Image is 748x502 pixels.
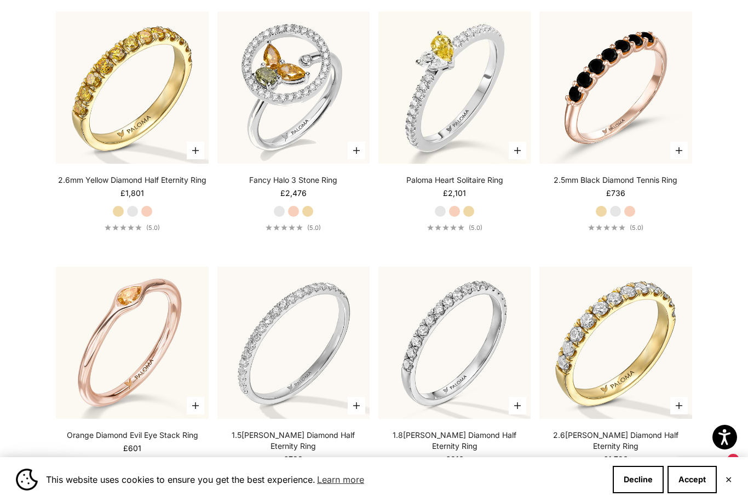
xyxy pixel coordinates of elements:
img: #YellowGold [539,267,692,419]
a: 1.5[PERSON_NAME] Diamond Half Eternity Ring [217,430,370,452]
img: #WhiteGold [378,267,531,419]
sale-price: £736 [606,188,625,199]
button: Decline [613,466,664,493]
div: 5.0 out of 5.0 stars [427,224,464,230]
img: #RoseGold [56,267,208,419]
img: Cookie banner [16,469,38,491]
div: 5.0 out of 5.0 stars [588,224,625,230]
img: #WhiteGold [217,267,370,419]
sale-price: £601 [123,443,141,454]
sale-price: £2,476 [280,188,307,199]
a: 5.0 out of 5.0 stars(5.0) [105,224,160,232]
a: 5.0 out of 5.0 stars(5.0) [266,224,321,232]
sale-price: £916 [446,454,464,465]
a: 1.8[PERSON_NAME] Diamond Half Eternity Ring [378,430,531,452]
img: #RoseGold [539,11,692,164]
a: 2.5mm Black Diamond Tennis Ring [554,175,677,186]
sale-price: £1,726 [603,454,628,465]
img: #WhiteGold [378,11,531,164]
button: Close [725,476,732,483]
span: (5.0) [630,224,643,232]
sale-price: £2,101 [443,188,466,199]
span: (5.0) [307,224,321,232]
a: Fancy Halo 3 Stone Ring [249,175,337,186]
a: 2.6mm Yellow Diamond Half Eternity Ring [58,175,206,186]
a: 2.6[PERSON_NAME] Diamond Half Eternity Ring [539,430,692,452]
div: 5.0 out of 5.0 stars [105,224,142,230]
a: Paloma Heart Solitaire Ring [406,175,503,186]
img: #WhiteGold [217,11,370,164]
span: (5.0) [146,224,160,232]
a: Orange Diamond Evil Eye Stack Ring [67,430,198,441]
span: This website uses cookies to ensure you get the best experience. [46,471,604,488]
a: Learn more [315,471,366,488]
img: #YellowGold [56,11,208,164]
sale-price: £1,801 [120,188,144,199]
button: Accept [668,466,717,493]
span: (5.0) [469,224,482,232]
sale-price: £728 [284,454,303,465]
a: 5.0 out of 5.0 stars(5.0) [427,224,482,232]
a: 5.0 out of 5.0 stars(5.0) [588,224,643,232]
div: 5.0 out of 5.0 stars [266,224,303,230]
